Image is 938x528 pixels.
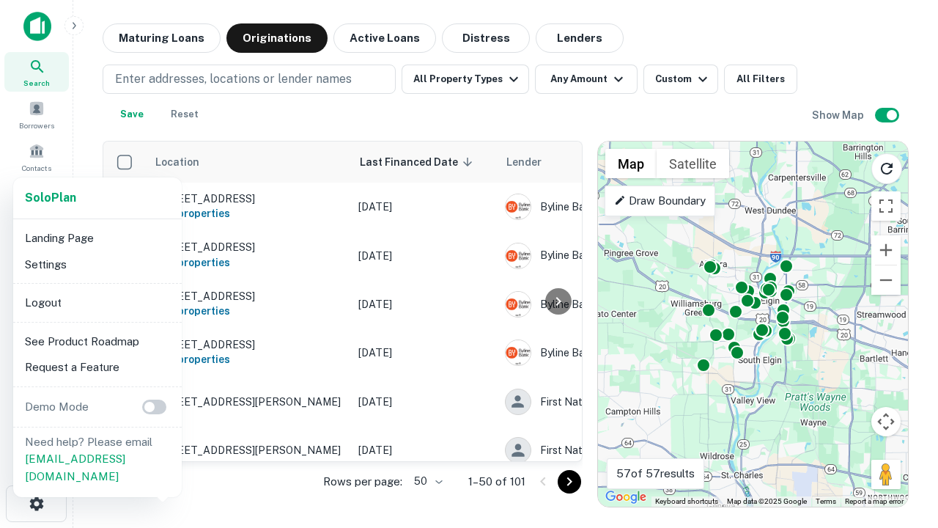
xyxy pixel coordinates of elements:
p: Demo Mode [19,398,95,416]
li: Landing Page [19,225,176,252]
li: Settings [19,252,176,278]
li: Logout [19,290,176,316]
a: SoloPlan [25,189,76,207]
li: See Product Roadmap [19,329,176,355]
iframe: Chat Widget [865,411,938,481]
a: [EMAIL_ADDRESS][DOMAIN_NAME] [25,452,125,483]
strong: Solo Plan [25,191,76,205]
p: Need help? Please email [25,433,170,485]
li: Request a Feature [19,354,176,381]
